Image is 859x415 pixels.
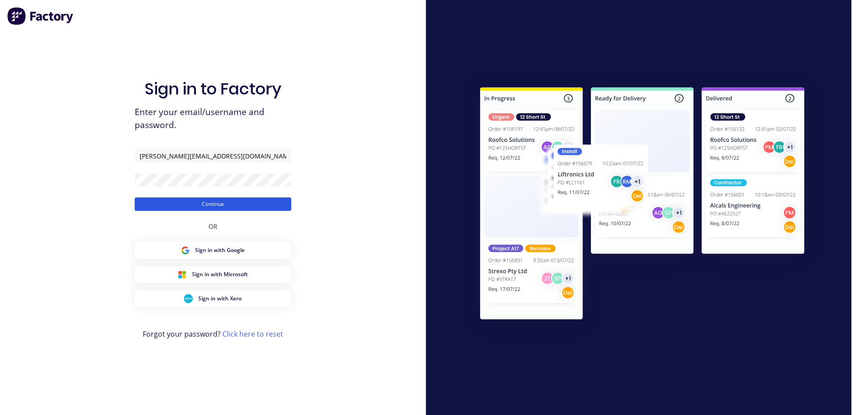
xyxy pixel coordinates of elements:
a: Click here to reset [222,329,283,339]
img: Google Sign in [181,246,190,255]
img: Xero Sign in [184,294,193,303]
button: Continue [135,197,291,211]
span: Sign in with Xero [198,295,242,303]
button: Microsoft Sign inSign in with Microsoft [135,266,291,283]
img: Sign in [460,69,824,341]
div: OR [208,211,217,242]
input: Email/Username [135,149,291,163]
button: Google Sign inSign in with Google [135,242,291,259]
span: Forgot your password? [143,329,283,339]
img: Factory [7,7,74,25]
span: Sign in with Microsoft [192,270,248,278]
h1: Sign in to Factory [145,79,281,98]
button: Xero Sign inSign in with Xero [135,290,291,307]
img: Microsoft Sign in [178,270,187,279]
span: Sign in with Google [195,246,245,254]
span: Enter your email/username and password. [135,106,291,132]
